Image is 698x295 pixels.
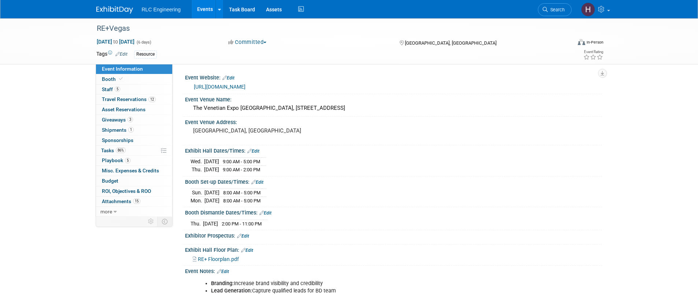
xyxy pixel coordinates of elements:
a: Asset Reservations [96,105,172,115]
span: 9:00 AM - 2:00 PM [223,167,260,172]
a: Staff5 [96,85,172,94]
div: Event Rating [583,50,603,54]
div: Exhibit Hall Dates/Times: [185,145,602,155]
span: Budget [102,178,118,184]
a: Edit [247,149,259,154]
img: Haley Cadran [581,3,595,16]
a: Travel Reservations12 [96,94,172,104]
span: Playbook [102,157,130,163]
i: Booth reservation complete [119,77,123,81]
a: RE+ Floorplan.pdf [193,256,239,262]
button: Committed [226,38,269,46]
td: [DATE] [204,166,219,173]
span: 15 [133,198,140,204]
span: Event Information [102,66,143,72]
td: Wed. [191,158,204,166]
a: Edit [259,210,272,216]
a: Tasks86% [96,146,172,156]
div: Exhibit Hall Floor Plan: [185,244,602,254]
span: Sponsorships [102,137,133,143]
a: Edit [115,52,128,57]
span: Tasks [101,147,126,153]
span: Booth [102,76,124,82]
b: Lead Generation: [211,288,252,294]
div: The Venetian Expo [GEOGRAPHIC_DATA], [STREET_ADDRESS] [191,102,597,114]
a: Playbook5 [96,156,172,165]
a: Shipments1 [96,125,172,135]
div: Booth Set-up Dates/Times: [185,176,602,186]
span: more [100,209,112,214]
a: Booth [96,74,172,84]
a: Sponsorships [96,135,172,145]
img: ExhibitDay [96,6,133,14]
td: Toggle Event Tabs [157,217,172,226]
td: [DATE] [203,220,218,227]
span: 1 [128,127,134,132]
span: ROI, Objectives & ROO [102,188,151,194]
td: Tags [96,50,128,59]
div: Resource [134,51,157,58]
a: ROI, Objectives & ROO [96,186,172,196]
a: Misc. Expenses & Credits [96,166,172,176]
div: Event Website: [185,72,602,82]
td: Personalize Event Tab Strip [145,217,158,226]
span: to [112,39,119,45]
span: 5 [125,158,130,163]
a: Attachments15 [96,197,172,206]
span: 8:00 AM - 5:00 PM [223,190,261,195]
a: Edit [251,180,263,185]
div: Event Venue Name: [185,94,602,103]
li: Increase brand visibility and credibility [211,280,517,287]
span: Staff [102,86,120,92]
span: [DATE] [DATE] [96,38,135,45]
span: 8:00 AM - 5:00 PM [223,198,261,203]
a: Edit [222,75,234,81]
span: Travel Reservations [102,96,156,102]
li: Capture qualified leads for BD team [211,287,517,295]
a: Edit [237,234,249,239]
td: Mon. [191,197,204,204]
div: RE+Vegas [94,22,561,35]
div: In-Person [586,40,603,45]
div: Event Format [528,38,604,49]
span: Asset Reservations [102,107,145,112]
span: RE+ Floorplan.pdf [198,256,239,262]
span: Shipments [102,127,134,133]
span: Misc. Expenses & Credits [102,168,159,173]
a: Search [538,3,572,16]
span: [GEOGRAPHIC_DATA], [GEOGRAPHIC_DATA] [405,40,496,46]
span: 5 [115,86,120,92]
span: 9:00 AM - 5:00 PM [223,159,260,164]
td: [DATE] [204,158,219,166]
a: Budget [96,176,172,186]
div: Booth Dismantle Dates/Times: [185,207,602,217]
span: RLC Engineering [142,7,181,12]
b: Branding: [211,280,234,287]
span: Search [548,7,565,12]
span: 3 [128,117,133,122]
a: Edit [241,248,253,253]
img: Format-Inperson.png [578,39,585,45]
td: [DATE] [204,189,219,197]
div: Event Venue Address: [185,117,602,126]
span: 86% [116,147,126,153]
td: Sun. [191,189,204,197]
span: Giveaways [102,117,133,123]
a: more [96,207,172,217]
a: Event Information [96,64,172,74]
a: [URL][DOMAIN_NAME] [194,84,245,90]
span: 2:00 PM - 11:00 PM [222,221,262,227]
a: Edit [217,269,229,274]
span: (6 days) [136,40,151,45]
td: Thu. [191,220,203,227]
pre: [GEOGRAPHIC_DATA], [GEOGRAPHIC_DATA] [193,127,351,134]
td: Thu. [191,166,204,173]
a: Giveaways3 [96,115,172,125]
div: Event Notes: [185,266,602,275]
div: Exhibitor Prospectus: [185,230,602,240]
td: [DATE] [204,197,219,204]
span: 12 [148,97,156,102]
span: Attachments [102,198,140,204]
